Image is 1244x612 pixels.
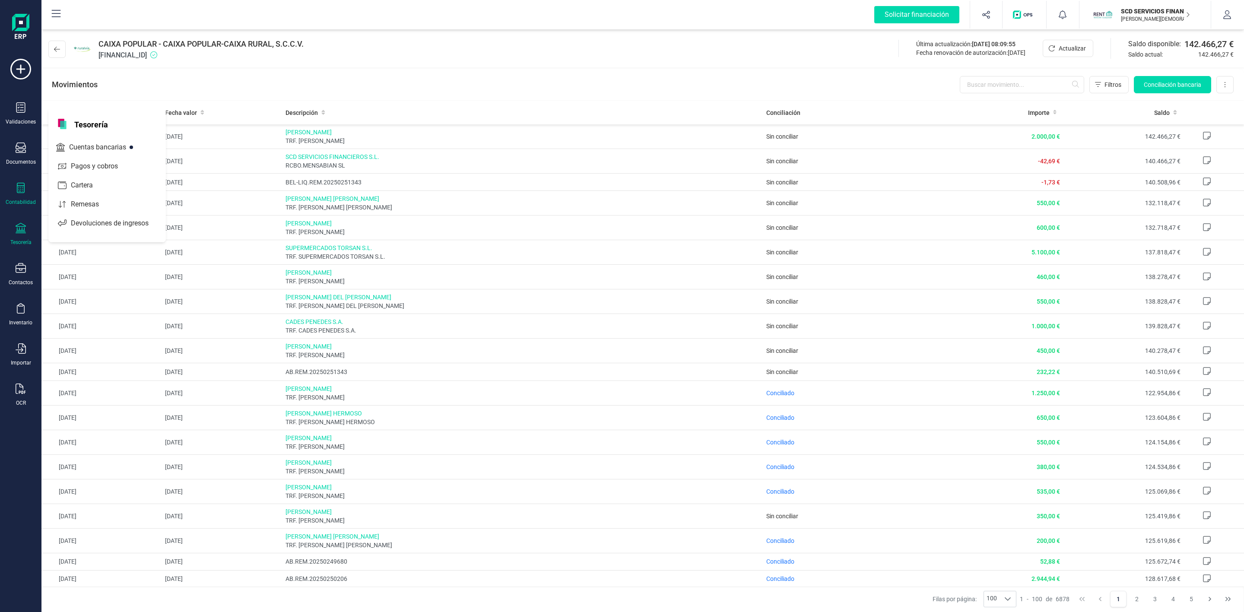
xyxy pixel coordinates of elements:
span: TRF. [PERSON_NAME] DEL [PERSON_NAME] [286,301,760,310]
span: Remesas [67,199,114,209]
td: [DATE] [41,528,162,553]
div: Tesorería [10,239,32,246]
span: 142.466,27 € [1184,38,1234,50]
td: 124.154,86 € [1063,430,1184,454]
td: 122.954,86 € [1063,381,1184,405]
td: [DATE] [162,381,282,405]
td: [DATE] [162,553,282,570]
span: CAIXA POPULAR - CAIXA POPULAR-CAIXA RURAL, S.C.C.V. [98,38,304,50]
td: [DATE] [162,528,282,553]
span: Conciliación bancaria [1144,80,1201,89]
span: Conciliado [766,390,794,396]
button: Filtros [1089,76,1129,93]
div: - [1020,595,1069,603]
td: [DATE] [41,174,162,191]
td: [DATE] [41,149,162,174]
td: [DATE] [162,339,282,363]
span: SCD SERVICIOS FINANCIEROS S.L. [286,152,760,161]
span: [PERSON_NAME] [286,458,760,467]
td: 140.508,96 € [1063,174,1184,191]
span: [PERSON_NAME] [286,268,760,277]
span: [PERSON_NAME] [286,483,760,492]
span: AB.REM.20250251343 [286,368,760,376]
span: AB.REM.20250249680 [286,557,760,566]
span: 6878 [1056,595,1069,603]
span: [DATE] [1008,49,1025,56]
span: Conciliado [766,439,794,446]
span: TRF. [PERSON_NAME] [286,277,760,285]
span: Sin conciliar [766,273,798,280]
span: Saldo [1154,108,1170,117]
span: Sin conciliar [766,368,798,375]
button: Conciliación bancaria [1134,76,1211,93]
span: [PERSON_NAME] [286,219,760,228]
span: TRF. [PERSON_NAME] [286,467,760,476]
span: CADES PENEDES S.A. [286,317,760,326]
span: BEL-LIQ.REM.20250251343 [286,178,760,187]
td: [DATE] [41,570,162,587]
td: [DATE] [41,124,162,149]
span: 100 [984,591,1000,607]
span: Descripción [286,108,318,117]
span: Conciliado [766,575,794,582]
span: Sin conciliar [766,513,798,520]
button: Next Page [1202,591,1218,607]
span: Saldo actual: [1128,50,1195,59]
span: 1.250,00 € [1031,390,1060,396]
div: Última actualización: [916,40,1025,48]
span: 1.000,00 € [1031,323,1060,330]
span: 142.466,27 € [1198,50,1234,59]
p: Movimientos [52,79,98,91]
td: [DATE] [162,124,282,149]
td: [DATE] [41,191,162,216]
span: 52,88 € [1040,558,1060,565]
span: TRF. [PERSON_NAME] [286,442,760,451]
span: [PERSON_NAME] [286,434,760,442]
td: [DATE] [162,504,282,528]
td: [DATE] [162,265,282,289]
span: Conciliado [766,414,794,421]
span: 460,00 € [1037,273,1060,280]
button: Actualizar [1043,40,1093,57]
div: Contabilidad [6,199,36,206]
span: Importe [1028,108,1050,117]
span: RCBO.MENSABIAN SL [286,161,760,170]
span: TRF. [PERSON_NAME] HERMOSO [286,418,760,426]
span: 2.000,00 € [1031,133,1060,140]
button: Solicitar financiación [864,1,970,29]
span: Pagos y cobros [67,161,133,171]
span: Conciliado [766,558,794,565]
span: 2.944,94 € [1031,575,1060,582]
span: [PERSON_NAME] [286,128,760,136]
td: [DATE] [41,265,162,289]
td: [DATE] [41,381,162,405]
span: Saldo disponible: [1128,39,1181,49]
td: [DATE] [162,240,282,265]
span: TRF. [PERSON_NAME] [286,351,760,359]
td: 140.278,47 € [1063,339,1184,363]
button: Previous Page [1092,591,1108,607]
span: TRF. CADES PENEDES S.A. [286,326,760,335]
td: 125.619,86 € [1063,528,1184,553]
div: Fecha renovación de autorización: [916,48,1025,57]
div: Documentos [6,159,36,165]
td: [DATE] [162,405,282,430]
td: 139.828,47 € [1063,314,1184,339]
span: 535,00 € [1037,488,1060,495]
td: [DATE] [41,430,162,454]
td: 132.718,47 € [1063,216,1184,240]
td: 137.818,47 € [1063,240,1184,265]
td: 123.604,86 € [1063,405,1184,430]
td: [DATE] [162,430,282,454]
span: de [1046,595,1052,603]
button: Page 2 [1129,591,1145,607]
div: Importar [11,359,31,366]
span: TRF. SUPERMERCADOS TORSAN S.L. [286,252,760,261]
span: [DATE] 08:09:55 [972,41,1016,48]
td: [DATE] [41,504,162,528]
span: SUPERMERCADOS TORSAN S.L. [286,244,760,252]
p: [PERSON_NAME][DEMOGRAPHIC_DATA][DEMOGRAPHIC_DATA] [1121,16,1190,22]
img: Logo Finanedi [12,14,29,41]
span: [PERSON_NAME] [PERSON_NAME] [286,194,760,203]
button: SCSCD SERVICIOS FINANCIEROS SL[PERSON_NAME][DEMOGRAPHIC_DATA][DEMOGRAPHIC_DATA] [1090,1,1200,29]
